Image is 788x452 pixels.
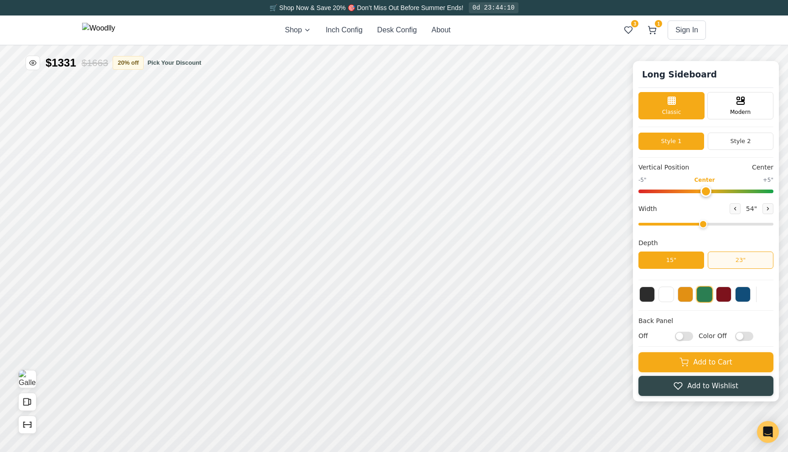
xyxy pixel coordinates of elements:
button: Green [696,286,713,303]
button: Sign In [668,21,706,40]
button: Desk Config [377,25,417,36]
button: About [431,25,451,36]
button: Toggle price visibility [26,56,40,70]
button: 1 [644,22,660,38]
button: Style 2 [708,133,773,150]
input: Off [675,331,693,340]
div: 0d 23:44:10 [469,2,518,13]
button: Blue [735,287,751,302]
span: Width [638,204,657,214]
span: +5" [763,176,773,184]
button: Style 1 [638,133,704,150]
button: Shop [285,25,311,36]
button: 20% off [113,56,144,70]
button: Red [716,287,731,302]
h4: Back Panel [638,316,773,326]
button: Add to Wishlist [638,376,773,396]
button: View Gallery [18,370,36,388]
span: Off [638,331,670,341]
h1: Long Sideboard [638,67,721,83]
img: Gallery [19,370,36,388]
button: Open All Doors and Drawers [18,393,36,411]
button: Pick Your Discount [147,58,201,67]
span: 1 [655,20,662,27]
button: 23" [708,252,773,269]
button: Inch Config [326,25,363,36]
span: Modern [730,108,751,116]
img: Woodlly [82,23,115,37]
button: White [658,287,674,302]
span: Center [694,176,715,184]
button: 15" [638,252,704,269]
button: Add to Cart [638,352,773,372]
span: 54 " [744,204,759,214]
span: 3 [631,20,638,27]
span: Depth [638,238,658,248]
span: Color Off [699,331,731,341]
button: Show Dimensions [18,416,36,434]
span: Classic [662,108,681,116]
span: Center [752,163,773,172]
div: Open Intercom Messenger [757,421,779,443]
span: 🛒 Shop Now & Save 20% 🎯 Don’t Miss Out Before Summer Ends! [270,4,463,11]
span: -5" [638,176,646,184]
button: Black [639,287,655,302]
span: Vertical Position [638,163,689,172]
input: Color Off [735,331,753,340]
button: Yellow [678,287,693,302]
button: 3 [620,22,637,38]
